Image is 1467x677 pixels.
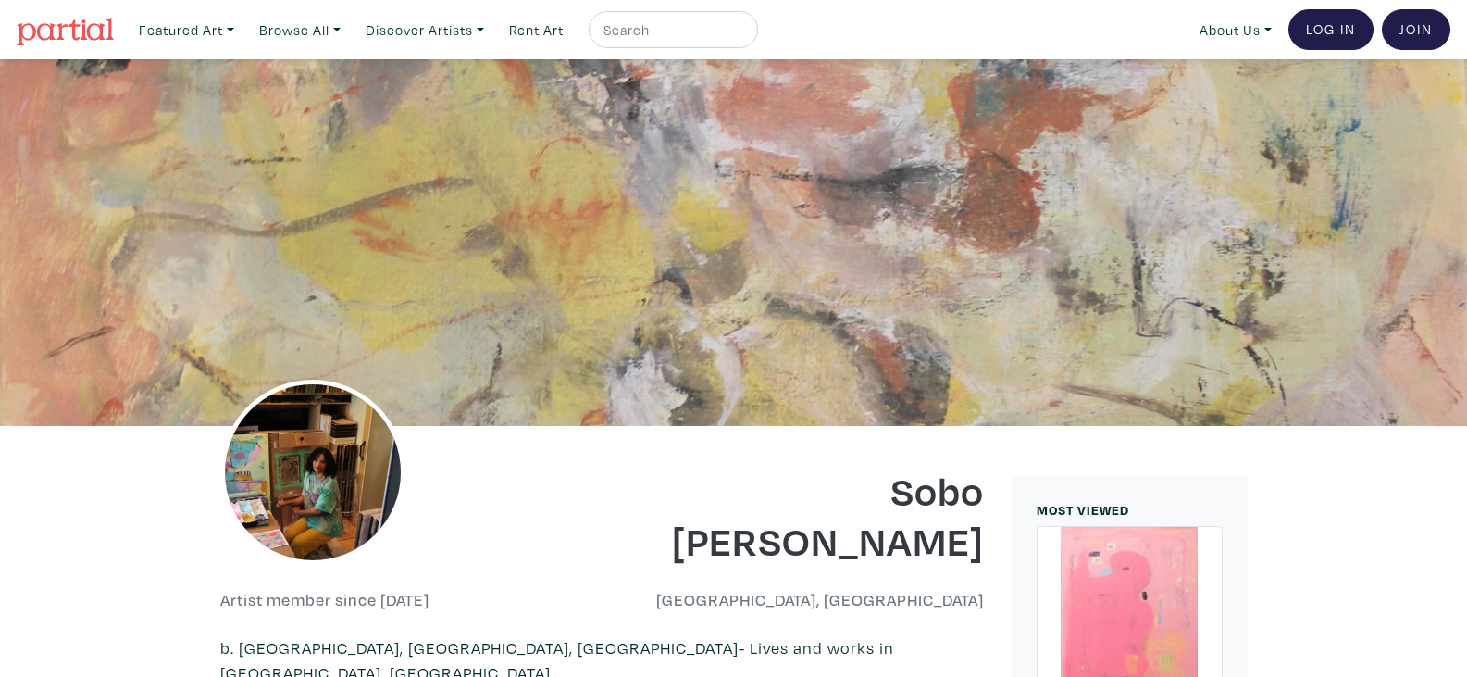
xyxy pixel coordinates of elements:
input: Search [602,19,740,42]
a: Featured Art [131,11,242,49]
a: About Us [1191,11,1280,49]
a: Discover Artists [357,11,492,49]
h1: Sobo [PERSON_NAME] [615,465,984,565]
img: phpThumb.php [220,380,405,565]
h6: [GEOGRAPHIC_DATA], [GEOGRAPHIC_DATA] [615,590,984,610]
a: Browse All [251,11,349,49]
h6: Artist member since [DATE] [220,590,429,610]
a: Join [1382,9,1450,50]
a: Rent Art [501,11,572,49]
a: Log In [1288,9,1374,50]
small: MOST VIEWED [1037,501,1129,519]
